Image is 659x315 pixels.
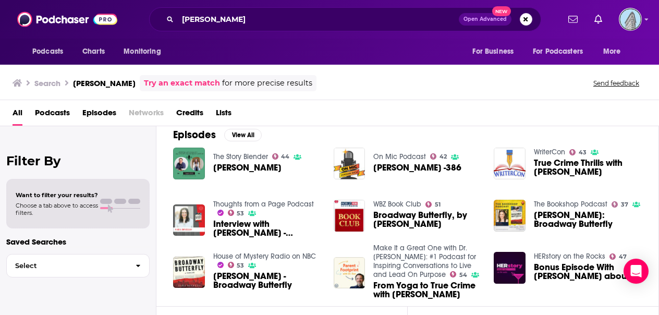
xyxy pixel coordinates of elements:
a: Sara DiVello -386 [373,163,461,172]
img: Sara DiVello -386 [334,148,365,179]
span: Bonus Episode With [PERSON_NAME] about Broadway Butterfly [534,263,642,281]
span: 42 [440,154,447,159]
button: Select [6,254,150,277]
button: open menu [465,42,527,62]
a: Sara DiVello [213,163,282,172]
a: Charts [76,42,111,62]
img: True Crime Thrills with Sara DiVello [494,148,526,179]
a: WBZ Book Club [373,200,421,209]
span: 47 [619,255,627,259]
span: New [492,6,511,16]
button: open menu [596,42,634,62]
button: Send feedback [590,79,642,88]
a: Bonus Episode With Sara DiVello about Broadway Butterfly [534,263,642,281]
a: 53 [228,210,245,216]
a: 47 [609,253,627,260]
span: 44 [281,154,289,159]
h2: Filter By [6,153,150,168]
img: Interview with Sara DiVello - BROADWAY BUTTERFLY [173,204,205,236]
a: Try an exact match [144,77,220,89]
span: 37 [621,202,628,207]
a: All [13,104,22,126]
img: Podchaser - Follow, Share and Rate Podcasts [17,9,117,29]
a: Credits [176,104,203,126]
img: Sara DiVello: Broadway Butterfly [494,200,526,232]
input: Search podcasts, credits, & more... [178,11,459,28]
h3: [PERSON_NAME] [73,78,136,88]
a: Episodes [82,104,116,126]
a: The Story Blender [213,152,268,161]
button: open menu [116,42,174,62]
span: Interview with [PERSON_NAME] - BROADWAY BUTTERFLY [213,220,321,237]
button: Show profile menu [619,8,642,31]
span: [PERSON_NAME] - Broadway Butterfly [213,272,321,289]
div: Search podcasts, credits, & more... [149,7,541,31]
h2: Episodes [173,128,216,141]
img: From Yoga to True Crime with Sara DiVello [334,257,365,289]
a: Bonus Episode With Sara DiVello about Broadway Butterfly [494,252,526,284]
span: True Crime Thrills with [PERSON_NAME] [534,159,642,176]
span: Select [7,262,127,269]
a: Podcasts [35,104,70,126]
span: Broadway Butterfly, by [PERSON_NAME] [373,211,481,228]
span: 54 [459,273,467,277]
span: [PERSON_NAME] -386 [373,163,461,172]
p: Saved Searches [6,237,150,247]
a: Make It a Great One with Dr. Dan: #1 Podcast for Inspiring Conversations to Live and Lead On Purpose [373,244,476,279]
span: Want to filter your results? [16,191,98,199]
span: [PERSON_NAME] [213,163,282,172]
img: User Profile [619,8,642,31]
button: open menu [526,42,598,62]
a: Lists [216,104,231,126]
span: Choose a tab above to access filters. [16,202,98,216]
a: True Crime Thrills with Sara DiVello [534,159,642,176]
a: From Yoga to True Crime with Sara DiVello [373,281,481,299]
a: WriterCon [534,148,565,156]
a: 43 [569,149,587,155]
span: Logged in as FlatironBooks [619,8,642,31]
a: On Mic Podcast [373,152,426,161]
a: Sara DiVello: Broadway Butterfly [534,211,642,228]
span: [PERSON_NAME]: Broadway Butterfly [534,211,642,228]
a: EpisodesView All [173,128,262,141]
a: Broadway Butterfly, by Sara DiVello [373,211,481,228]
a: 51 [425,201,441,208]
a: 42 [430,153,447,160]
span: More [603,44,621,59]
a: 54 [450,271,467,277]
img: Sara DiVello [173,148,205,179]
span: For Podcasters [533,44,583,59]
a: 53 [228,262,245,268]
span: 43 [579,150,587,155]
a: Show notifications dropdown [564,10,582,28]
a: House of Mystery Radio on NBC [213,252,316,261]
span: Networks [129,104,164,126]
span: Podcasts [32,44,63,59]
img: Broadway Butterfly, by Sara DiVello [334,200,365,232]
span: 51 [435,202,441,207]
span: For Business [472,44,514,59]
h3: Search [34,78,60,88]
a: Sara DiVello - Broadway Butterfly [213,272,321,289]
span: From Yoga to True Crime with [PERSON_NAME] [373,281,481,299]
a: 44 [272,153,290,160]
a: Show notifications dropdown [590,10,606,28]
button: Open AdvancedNew [459,13,511,26]
span: 53 [237,263,244,268]
a: HERstory on the Rocks [534,252,605,261]
a: Sara DiVello - Broadway Butterfly [173,257,205,288]
button: View All [224,129,262,141]
a: The Bookshop Podcast [534,200,607,209]
a: 37 [612,201,628,208]
span: for more precise results [222,77,312,89]
span: 53 [237,211,244,216]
